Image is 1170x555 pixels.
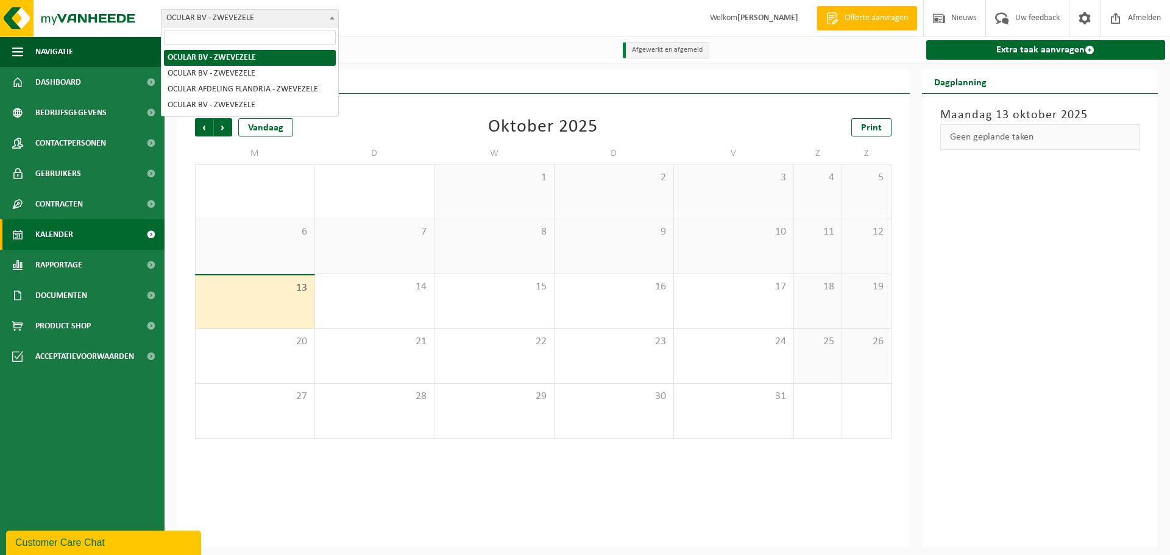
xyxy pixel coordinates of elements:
span: Kalender [35,219,73,250]
span: 14 [321,280,428,294]
span: Vorige [195,118,213,136]
td: D [555,143,675,164]
span: 10 [680,225,787,239]
span: 1 [441,171,548,185]
a: Offerte aanvragen [817,6,917,30]
span: 23 [561,335,668,348]
span: Dashboard [35,67,81,97]
td: Z [794,143,843,164]
span: Bedrijfsgegevens [35,97,107,128]
span: 24 [680,335,787,348]
span: 28 [321,390,428,403]
span: OCULAR BV - ZWEVEZELE [161,9,339,27]
span: Product Shop [35,311,91,341]
span: 15 [441,280,548,294]
li: Afgewerkt en afgemeld [623,42,709,58]
span: 11 [800,225,836,239]
span: 31 [680,390,787,403]
span: 29 [441,390,548,403]
span: 30 [561,390,668,403]
span: Gebruikers [35,158,81,189]
span: 6 [202,225,308,239]
div: Oktober 2025 [488,118,598,136]
span: 20 [202,335,308,348]
div: Vandaag [238,118,293,136]
span: 4 [800,171,836,185]
a: Print [851,118,892,136]
h2: Dagplanning [922,69,999,93]
span: Documenten [35,280,87,311]
a: Extra taak aanvragen [926,40,1166,60]
span: 2 [561,171,668,185]
span: 7 [321,225,428,239]
span: Rapportage [35,250,82,280]
span: 13 [202,281,308,295]
li: OCULAR BV - ZWEVEZELE [164,66,336,82]
span: 9 [561,225,668,239]
span: 8 [441,225,548,239]
div: Geen geplande taken [940,124,1140,150]
span: 19 [848,280,884,294]
li: OCULAR BV - ZWEVEZELE [164,97,336,113]
span: Navigatie [35,37,73,67]
td: M [195,143,315,164]
span: Offerte aanvragen [842,12,911,24]
span: 27 [202,390,308,403]
iframe: chat widget [6,528,204,555]
span: 22 [441,335,548,348]
span: Contactpersonen [35,128,106,158]
span: 25 [800,335,836,348]
span: Print [861,123,882,133]
span: OCULAR BV - ZWEVEZELE [161,10,338,27]
span: Contracten [35,189,83,219]
td: V [674,143,794,164]
span: 18 [800,280,836,294]
td: W [434,143,555,164]
span: Acceptatievoorwaarden [35,341,134,372]
span: 17 [680,280,787,294]
span: 5 [848,171,884,185]
span: 21 [321,335,428,348]
strong: [PERSON_NAME] [737,13,798,23]
span: 12 [848,225,884,239]
td: D [315,143,435,164]
td: Z [842,143,891,164]
li: OCULAR AFDELING FLANDRIA - ZWEVEZELE [164,82,336,97]
li: OCULAR BV - ZWEVEZELE [164,50,336,66]
span: 3 [680,171,787,185]
span: 16 [561,280,668,294]
span: Volgende [214,118,232,136]
span: 26 [848,335,884,348]
h3: Maandag 13 oktober 2025 [940,106,1140,124]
